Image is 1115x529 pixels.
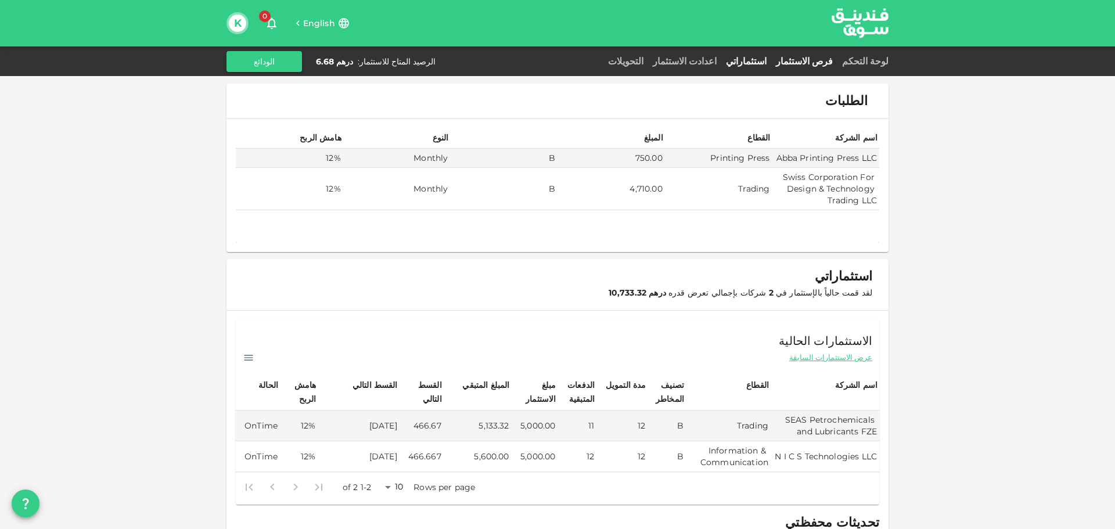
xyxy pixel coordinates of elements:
td: Monthly [343,149,451,168]
a: التحويلات [603,56,648,67]
div: اسم الشركة [835,378,878,392]
div: القسط التالي [401,378,442,406]
span: استثماراتي [815,268,872,285]
td: 5,000.00 [512,411,558,441]
td: 11 [557,411,596,441]
td: 5,000.00 [512,441,558,472]
td: Trading [665,168,772,210]
span: 0 [259,10,271,22]
span: English [303,18,335,28]
div: القطاع [740,378,769,392]
div: القسط التالي [353,378,398,392]
div: مدة التمويل [606,378,646,392]
td: 466.67 [400,411,444,441]
td: 12 [596,441,648,472]
td: SEAS Petrochemicals and Lubricants FZE [771,411,879,441]
div: هامش الربح [282,378,316,406]
td: B [450,149,557,168]
td: [DATE] [318,441,399,472]
div: درهم 6.68 [316,56,353,67]
td: Abba Printing Press LLC [772,149,879,168]
div: المبلغ المتبقي [462,378,509,392]
td: 5,133.32 [444,411,512,441]
td: Swiss Corporation For Design & Technology Trading LLC [772,168,879,210]
td: 5,600.00 [444,441,512,472]
a: اعدادت الاستثمار [648,56,721,67]
td: 12% [280,441,318,472]
button: الودائع [226,51,302,72]
div: القطاع [741,131,770,145]
div: اسم الشركة [835,131,878,145]
div: النوع [419,131,448,145]
td: 12% [236,149,343,168]
td: 12 [557,441,596,472]
div: مبلغ الاستثمار [513,378,556,406]
p: 1-2 of 2 [343,481,371,493]
div: الدفعات المتبقية [559,378,595,406]
div: 10 [381,478,409,495]
p: Rows per page [413,481,475,493]
span: لقد قمت حالياً بالإستثمار في شركات بإجمالي تعرض قدره [609,287,872,298]
strong: درهم 10,733.32 [609,287,666,298]
strong: 2 [769,287,774,298]
td: B [450,168,557,210]
td: Monthly [343,168,451,210]
td: 12% [280,411,318,441]
a: logo [832,1,889,45]
td: 12% [236,168,343,210]
a: فرص الاستثمار [771,56,837,67]
a: استثماراتي [721,56,771,67]
span: عرض الاستثمارات السابقة [789,352,872,363]
div: الرصيد المتاح للاستثمار : [358,56,436,67]
td: Information & Communication [686,441,771,472]
img: logo [817,1,904,45]
div: هامش الربح [300,131,341,145]
td: Trading [686,411,771,441]
td: B [648,441,686,472]
div: تصنيف المخاطر [650,378,684,406]
button: 0 [260,12,283,35]
td: 750.00 [557,149,665,168]
div: المبلغ [634,131,663,145]
td: N I C S Technologies LLC [771,441,879,472]
td: OnTime [236,411,280,441]
td: 466.667 [400,441,444,472]
td: Printing Press [665,149,772,168]
div: الحالة [249,378,278,392]
td: B [648,411,686,441]
td: 4,710.00 [557,168,665,210]
a: لوحة التحكم [837,56,889,67]
button: question [12,490,39,517]
span: الاستثمارات الحالية [779,332,872,350]
span: الطلبات [825,93,868,109]
td: 12 [596,411,648,441]
button: K [229,15,246,32]
td: [DATE] [318,411,399,441]
td: OnTime [236,441,280,472]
